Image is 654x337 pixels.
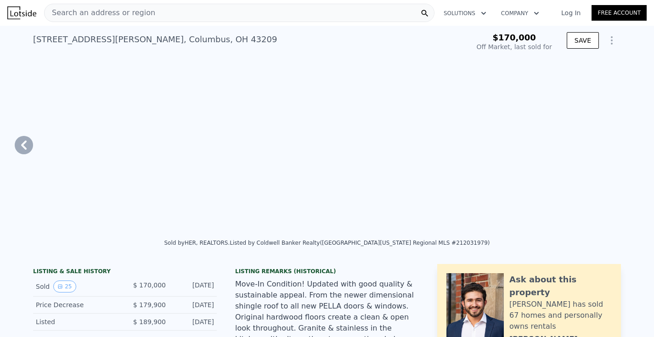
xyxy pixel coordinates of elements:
[53,281,76,292] button: View historical data
[436,5,494,22] button: Solutions
[173,281,214,292] div: [DATE]
[36,317,118,326] div: Listed
[133,281,166,289] span: $ 170,000
[173,317,214,326] div: [DATE]
[494,5,547,22] button: Company
[567,32,599,49] button: SAVE
[33,268,217,277] div: LISTING & SALE HISTORY
[592,5,647,21] a: Free Account
[230,240,490,246] div: Listed by Coldwell Banker Realty ([GEOGRAPHIC_DATA][US_STATE] Regional MLS #212031979)
[509,299,612,332] div: [PERSON_NAME] has sold 67 homes and personally owns rentals
[477,42,552,51] div: Off Market, last sold for
[603,31,621,50] button: Show Options
[133,318,166,326] span: $ 189,900
[33,33,277,46] div: [STREET_ADDRESS][PERSON_NAME] , Columbus , OH 43209
[45,7,155,18] span: Search an address or region
[550,8,592,17] a: Log In
[173,300,214,309] div: [DATE]
[235,268,419,275] div: Listing Remarks (Historical)
[164,240,230,246] div: Sold by HER, REALTORS .
[492,33,536,42] span: $170,000
[133,301,166,309] span: $ 179,900
[7,6,36,19] img: Lotside
[36,281,118,292] div: Sold
[36,300,118,309] div: Price Decrease
[509,273,612,299] div: Ask about this property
